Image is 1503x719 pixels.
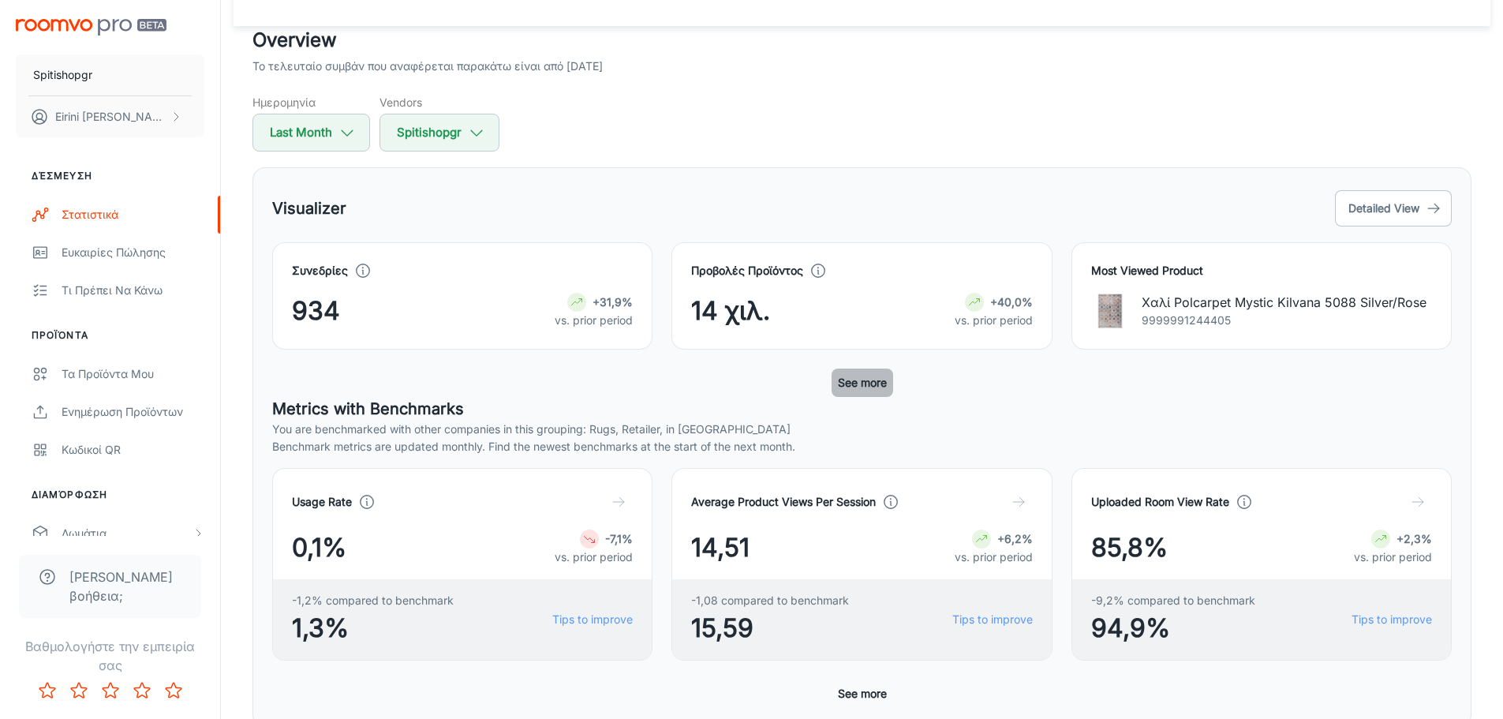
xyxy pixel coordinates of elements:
button: Rate 2 star [63,675,95,706]
strong: +31,9% [593,295,633,309]
span: 934 [292,292,340,330]
button: Detailed View [1335,190,1452,227]
div: Ενημέρωση Προϊόντων [62,403,204,421]
span: 14 χιλ. [691,292,770,330]
p: Το τελευταίο συμβάν που αναφέρεται παρακάτω είναι από [DATE] [252,58,603,75]
div: Κωδικοί QR [62,441,204,459]
span: 94,9% [1091,609,1255,647]
button: See more [832,369,893,397]
button: Rate 3 star [95,675,126,706]
p: Βαθμολογήστε την εμπειρία σας [13,637,208,675]
span: [PERSON_NAME] βοήθεια; [69,567,182,605]
p: vs. prior period [955,549,1033,566]
strong: +2,3% [1396,532,1432,545]
div: Δωμάτια [62,525,192,542]
h4: Average Product Views Per Session [691,493,876,511]
img: Roomvo PRO Beta [16,19,166,36]
h5: Vendors [379,94,499,110]
p: Eirini [PERSON_NAME] [55,108,166,125]
div: Τι πρέπει να κάνω [62,282,204,299]
h4: Most Viewed Product [1091,262,1432,279]
h5: Visualizer [272,197,346,220]
a: Tips to improve [952,611,1033,628]
span: 14,51 [691,529,750,567]
p: Benchmark metrics are updated monthly. Find the newest benchmarks at the start of the next month. [272,438,1452,455]
a: Tips to improve [1352,611,1432,628]
span: -9,2% compared to benchmark [1091,592,1255,609]
img: Χαλί Polcarpet Mystic Kilvana 5088 Silver/Rose [1091,292,1129,330]
p: 9999991244405 [1142,312,1426,329]
a: Tips to improve [552,611,633,628]
p: vs. prior period [555,549,633,566]
button: Rate 4 star [126,675,158,706]
div: Στατιστικά [62,206,204,223]
strong: +6,2% [997,532,1033,545]
button: See more [832,680,893,708]
span: 85,8% [1091,529,1168,567]
span: 15,59 [691,609,849,647]
button: Spitishopgr [16,54,204,95]
h4: Συνεδρίες [292,262,348,279]
h4: Uploaded Room View Rate [1091,493,1229,511]
strong: -7,1% [605,532,633,545]
button: Eirini [PERSON_NAME] [16,96,204,137]
p: You are benchmarked with other companies in this grouping: Rugs, Retailer, in [GEOGRAPHIC_DATA] [272,421,1452,438]
button: Spitishopgr [379,114,499,152]
p: vs. prior period [955,312,1033,329]
strong: +40,0% [990,295,1033,309]
span: -1,2% compared to benchmark [292,592,454,609]
div: Ευκαιρίες πώλησης [62,244,204,261]
button: Rate 5 star [158,675,189,706]
p: Spitishopgr [33,66,92,84]
h5: Ημερομηνία [252,94,370,110]
p: Χαλί Polcarpet Mystic Kilvana 5088 Silver/Rose [1142,293,1426,312]
h5: Metrics with Benchmarks [272,397,1452,421]
h4: Usage Rate [292,493,352,511]
button: Rate 1 star [32,675,63,706]
p: vs. prior period [555,312,633,329]
p: vs. prior period [1354,549,1432,566]
div: Τα προϊόντα μου [62,365,204,383]
h4: Προβολές Προϊόντος [691,262,803,279]
span: 1,3% [292,609,454,647]
h2: Overview [252,26,1471,54]
span: 0,1% [292,529,346,567]
span: -1,08 compared to benchmark [691,592,849,609]
button: Last Month [252,114,370,152]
